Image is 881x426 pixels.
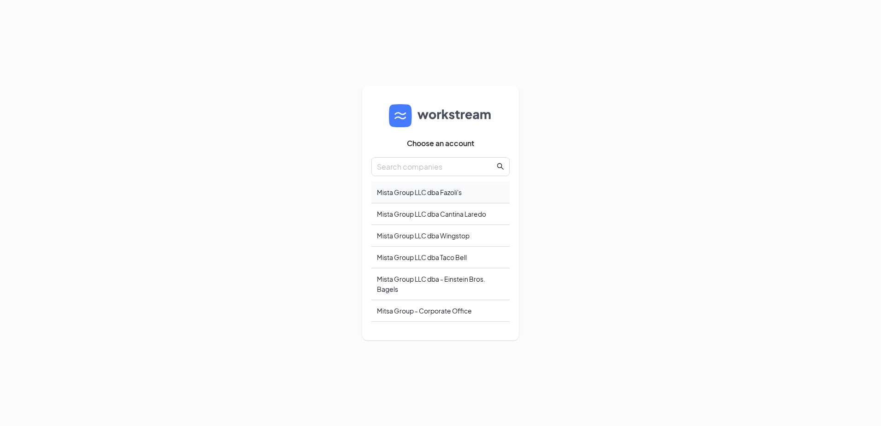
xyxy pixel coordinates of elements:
span: Choose an account [407,139,474,148]
img: logo [389,104,492,127]
input: Search companies [377,161,495,172]
span: search [497,163,504,170]
div: Mista Group LLC dba Wingstop [371,225,510,247]
div: Mitsa Group - Corporate Office [371,300,510,322]
div: Mista Group LLC dba Taco Bell [371,247,510,268]
div: Mista Group LLC dba - Einstein Bros. Bagels [371,268,510,300]
div: Mista Group LLC dba Fazoli's [371,182,510,203]
div: Mista Group LLC dba Cantina Laredo [371,203,510,225]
